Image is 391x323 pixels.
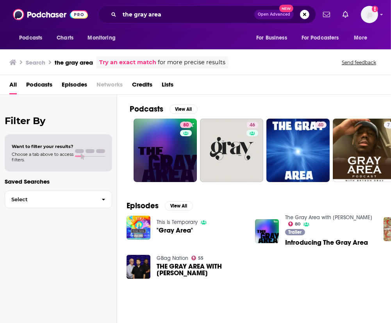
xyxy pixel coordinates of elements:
span: 55 [198,256,204,260]
h2: Filter By [5,115,112,126]
span: Want to filter your results? [12,144,73,149]
span: Open Advanced [258,13,290,16]
a: All [9,78,17,94]
span: 7 [387,121,390,129]
span: Podcasts [19,32,42,43]
button: open menu [349,31,377,45]
a: This Is Temporary [157,219,198,226]
a: The Gray Area with Sean Illing [285,214,372,221]
span: Trailer [288,230,302,235]
span: Choose a tab above to access filters. [12,152,73,162]
img: Introducing The Gray Area [255,219,279,243]
svg: Add a profile image [372,6,378,12]
span: Networks [96,78,123,94]
span: Monitoring [87,32,115,43]
a: Try an exact match [99,58,156,67]
span: Charts [57,32,73,43]
a: 80 [180,122,192,128]
span: New [279,5,293,12]
button: open menu [82,31,125,45]
a: EpisodesView All [127,201,193,211]
div: Search podcasts, credits, & more... [98,5,316,23]
a: THE GRAY AREA WITH KEVIN GRAY [157,263,246,276]
a: Charts [52,31,78,45]
span: Select [5,197,95,202]
button: Select [5,191,112,208]
span: for more precise results [158,58,225,67]
a: GBag Nation [157,255,188,262]
input: Search podcasts, credits, & more... [120,8,254,21]
h2: Podcasts [130,104,163,114]
a: 80 [288,222,301,226]
button: open menu [14,31,52,45]
a: "Gray Area" [157,227,193,234]
span: THE GRAY AREA WITH [PERSON_NAME] [157,263,246,276]
a: PodcastsView All [130,104,198,114]
a: 40 [315,122,327,128]
img: "Gray Area" [127,216,150,240]
button: open menu [296,31,350,45]
a: Show notifications dropdown [320,8,333,21]
button: View All [170,105,198,114]
span: For Podcasters [302,32,339,43]
h2: Episodes [127,201,159,211]
a: 55 [191,256,204,260]
span: 40 [318,121,323,129]
span: Logged in as ereardon [361,6,378,23]
a: Lists [162,78,173,94]
h3: Search [26,59,45,66]
a: Show notifications dropdown [339,8,352,21]
a: Introducing The Gray Area [285,239,368,246]
a: 40 [266,119,330,182]
img: THE GRAY AREA WITH KEVIN GRAY [127,255,150,279]
a: Credits [132,78,152,94]
img: User Profile [361,6,378,23]
a: Podcasts [26,78,52,94]
p: Saved Searches [5,178,112,185]
img: Podchaser - Follow, Share and Rate Podcasts [13,7,88,22]
button: Show profile menu [361,6,378,23]
span: 46 [250,121,255,129]
span: More [354,32,368,43]
a: 46 [200,119,263,182]
a: 80 [134,119,197,182]
button: Send feedback [339,59,379,66]
button: open menu [251,31,297,45]
span: 80 [183,121,189,129]
span: 80 [295,222,300,226]
span: For Business [256,32,287,43]
button: View All [165,201,193,211]
h3: the gray area [55,59,93,66]
a: Episodes [62,78,87,94]
button: Open AdvancedNew [254,10,294,19]
a: 46 [246,122,258,128]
